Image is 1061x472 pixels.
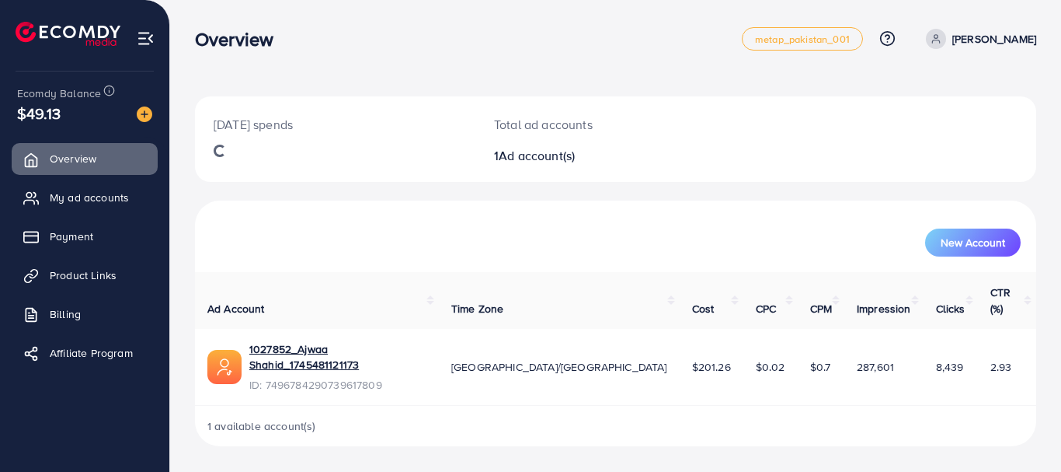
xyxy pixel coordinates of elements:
[12,221,158,252] a: Payment
[207,350,242,384] img: ic-ads-acc.e4c84228.svg
[16,22,120,46] img: logo
[936,301,965,316] span: Clicks
[936,359,964,375] span: 8,439
[990,285,1011,316] span: CTR (%)
[755,34,850,44] span: metap_pakistan_001
[50,345,133,361] span: Affiliate Program
[207,301,265,316] span: Ad Account
[195,28,286,51] h3: Overview
[857,359,894,375] span: 287,601
[137,30,155,47] img: menu
[12,260,158,291] a: Product Links
[810,359,831,375] span: $0.7
[451,301,503,316] span: Time Zone
[756,301,776,316] span: CPC
[692,359,731,375] span: $201.26
[50,151,96,166] span: Overview
[249,377,426,393] span: ID: 7496784290739617809
[12,143,158,174] a: Overview
[214,115,457,134] p: [DATE] spends
[17,86,101,101] span: Ecomdy Balance
[756,359,785,375] span: $0.02
[941,237,1005,248] span: New Account
[742,27,863,51] a: metap_pakistan_001
[50,306,81,322] span: Billing
[249,341,426,373] a: 1027852_Ajwaa Shahid_1745481121173
[137,107,152,122] img: image
[857,301,911,316] span: Impression
[990,359,1012,375] span: 2.93
[50,267,117,283] span: Product Links
[925,229,1021,257] button: New Account
[494,149,667,163] h2: 1
[12,182,158,213] a: My ad accounts
[50,190,129,205] span: My ad accounts
[494,115,667,134] p: Total ad accounts
[920,29,1036,49] a: [PERSON_NAME]
[810,301,832,316] span: CPM
[692,301,715,316] span: Cost
[499,147,575,164] span: Ad account(s)
[952,30,1036,48] p: [PERSON_NAME]
[207,418,316,434] span: 1 available account(s)
[12,337,158,369] a: Affiliate Program
[12,299,158,330] a: Billing
[50,229,93,244] span: Payment
[451,359,667,375] span: [GEOGRAPHIC_DATA]/[GEOGRAPHIC_DATA]
[17,102,61,124] span: $49.13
